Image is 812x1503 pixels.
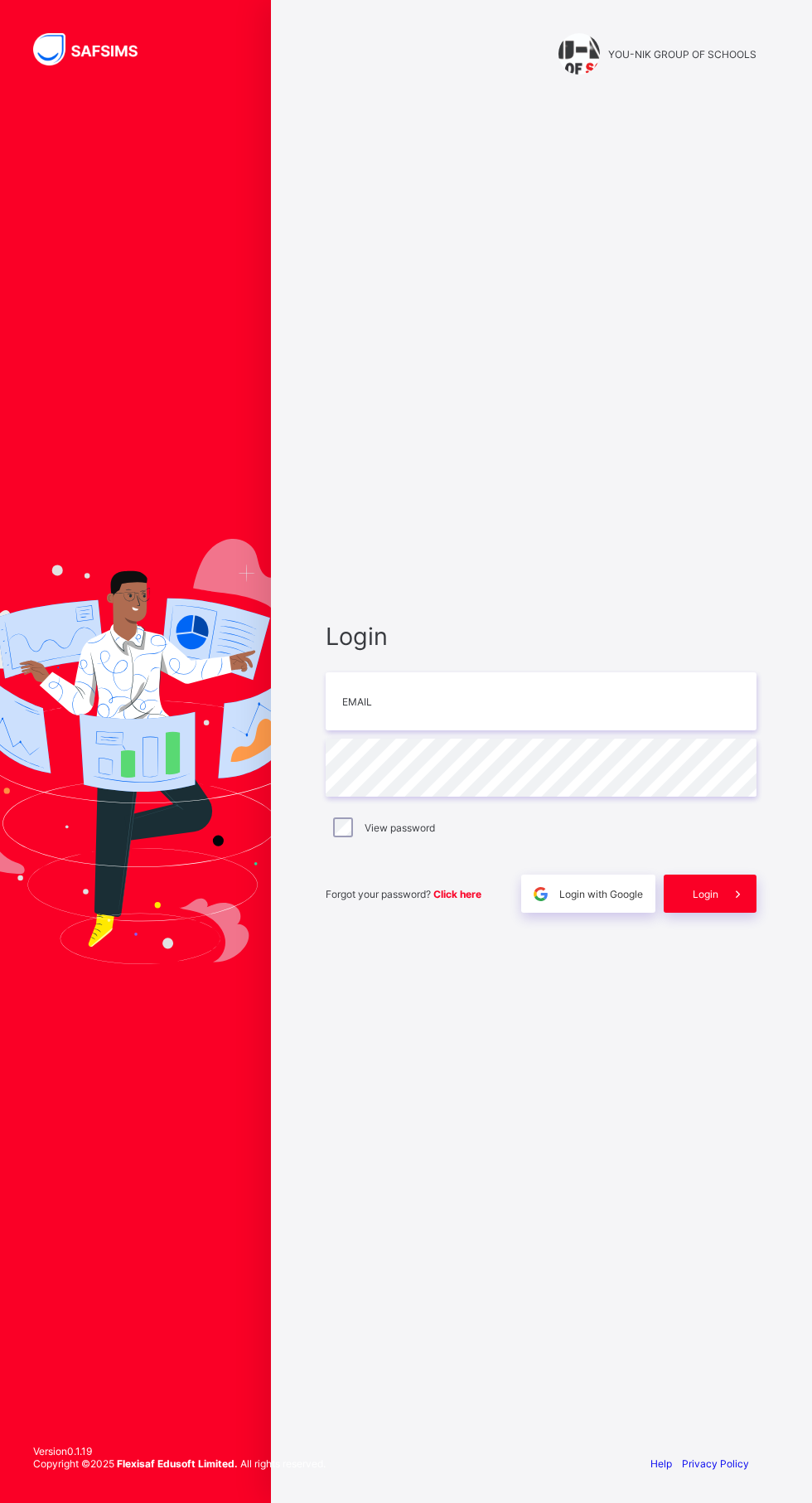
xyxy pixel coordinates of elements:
[559,888,643,900] span: Login with Google
[650,1457,672,1470] a: Help
[608,48,756,61] span: YOU-NIK GROUP OF SCHOOLS
[365,822,435,834] label: View password
[693,888,718,900] span: Login
[33,1445,326,1457] span: Version 0.1.19
[326,888,481,900] span: Forgot your password?
[117,1457,238,1470] strong: Flexisaf Edusoft Limited.
[531,885,550,904] img: google.396cfc9801f0270233282035f929180a.svg
[326,622,756,651] span: Login
[33,33,157,65] img: SAFSIMS Logo
[433,888,481,900] a: Click here
[682,1457,749,1470] a: Privacy Policy
[33,1457,326,1470] span: Copyright © 2025 All rights reserved.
